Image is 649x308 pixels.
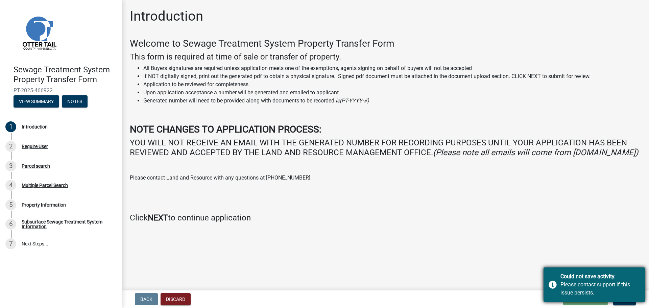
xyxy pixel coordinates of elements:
[336,97,369,104] i: ie(PT-YYYY-#)
[22,164,50,168] div: Parcel search
[5,161,16,171] div: 3
[5,141,16,152] div: 2
[22,124,48,129] div: Introduction
[130,213,641,223] h4: Click to continue application
[143,64,641,72] li: All Buyers signatures are required unless application meets one of the exemptions, agents signing...
[130,8,203,24] h1: Introduction
[140,297,152,302] span: Back
[22,219,111,229] div: Subsurface Sewage Treatment System Information
[130,38,641,49] h3: Welcome to Sewage Treatment System Property Transfer Form
[148,213,168,222] strong: NEXT
[130,138,641,158] h4: YOU WILL NOT RECEIVE AN EMAIL WITH THE GENERATED NUMBER FOR RECORDING PURPOSES UNTIL YOUR APPLICA...
[22,203,66,207] div: Property Information
[161,293,191,305] button: Discard
[14,99,59,104] wm-modal-confirm: Summary
[14,7,64,58] img: Otter Tail County, Minnesota
[14,95,59,108] button: View Summary
[62,95,88,108] button: Notes
[560,281,640,297] div: Please contact support if this issue persists.
[14,87,108,94] span: PT-2025-466922
[22,144,48,149] div: Require User
[130,124,321,135] strong: NOTE CHANGES TO APPLICATION PROCESS:
[130,174,641,182] p: Please contact Land and Resource with any questions at [PHONE_NUMBER].
[5,180,16,191] div: 4
[143,89,641,97] li: Upon application acceptance a number will be generated and emailed to applicant
[130,52,641,62] h4: This form is required at time of sale or transfer of property.
[143,80,641,89] li: Application to be reviewed for completeness
[5,199,16,210] div: 5
[22,183,68,188] div: Multiple Parcel Search
[135,293,158,305] button: Back
[5,121,16,132] div: 1
[560,273,640,281] div: Could not save activity.
[5,238,16,249] div: 7
[143,97,641,105] li: Generated number will need to be provided along with documents to be recorded.
[14,65,116,85] h4: Sewage Treatment System Property Transfer Form
[5,219,16,230] div: 6
[433,148,638,157] i: (Please note all emails will come from [DOMAIN_NAME])
[143,72,641,80] li: If NOT digitally signed, print out the generated pdf to obtain a physical signature. Signed pdf d...
[62,99,88,104] wm-modal-confirm: Notes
